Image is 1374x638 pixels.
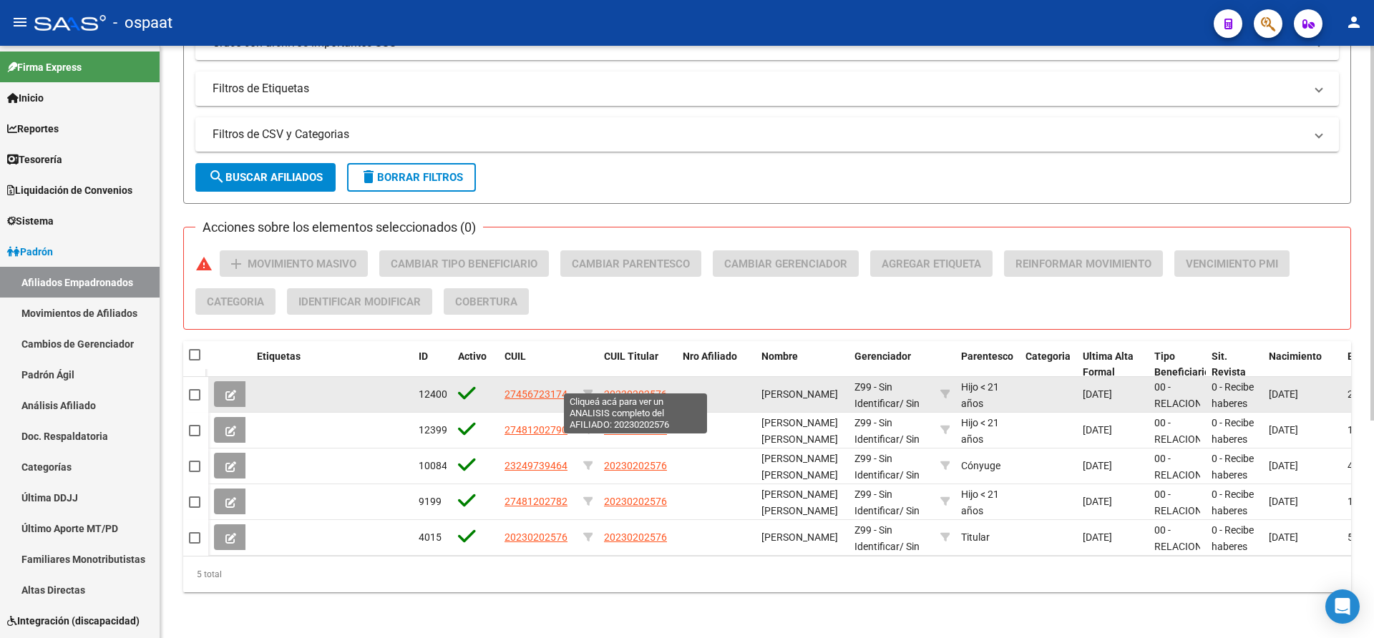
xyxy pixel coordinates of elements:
[1263,341,1342,388] datatable-header-cell: Nacimiento
[1083,350,1134,378] span: Ultima Alta Formal
[195,163,336,192] button: Buscar Afiliados
[1348,350,1370,362] span: Edad
[961,381,999,409] span: Hijo < 21 años
[604,460,667,471] span: 20230202576
[183,556,1351,592] div: 5 total
[1154,489,1221,549] span: 00 - RELACION DE DEPENDENCIA
[1154,417,1221,477] span: 00 - RELACION DE DEPENDENCIA
[761,388,838,400] span: [PERSON_NAME]
[1325,589,1360,624] div: Open Intercom Messenger
[444,288,529,315] button: Cobertura
[298,295,421,308] span: Identificar Modificar
[7,90,44,106] span: Inicio
[677,341,756,388] datatable-header-cell: Nro Afiliado
[1212,453,1271,497] span: 0 - Recibe haberes regularmente
[1269,350,1322,362] span: Nacimiento
[1020,341,1077,388] datatable-header-cell: Categoria
[287,288,432,315] button: Identificar Modificar
[213,127,1305,142] mat-panel-title: Filtros de CSV y Categorias
[955,341,1020,388] datatable-header-cell: Parentesco
[854,453,900,481] span: Z99 - Sin Identificar
[849,341,935,388] datatable-header-cell: Gerenciador
[208,171,323,184] span: Buscar Afiliados
[854,350,911,362] span: Gerenciador
[961,489,999,516] span: Hijo < 21 años
[1025,350,1071,362] span: Categoria
[7,121,59,137] span: Reportes
[7,59,82,75] span: Firma Express
[713,250,859,277] button: Cambiar Gerenciador
[360,168,377,185] mat-icon: delete
[854,489,900,516] span: Z99 - Sin Identificar
[683,350,737,362] span: Nro Afiliado
[413,341,452,388] datatable-header-cell: ID
[11,14,29,31] mat-icon: menu
[1269,531,1298,543] span: [DATE]
[1348,388,1359,400] span: 20
[505,460,567,471] span: 23249739464
[604,424,667,436] span: 20230202576
[604,496,667,507] span: 20230202576
[604,350,658,362] span: CUIL Titular
[360,171,463,184] span: Borrar Filtros
[455,295,517,308] span: Cobertura
[724,257,847,270] span: Cambiar Gerenciador
[220,250,368,277] button: Movimiento Masivo
[961,531,990,543] span: Titular
[195,117,1339,152] mat-expansion-panel-header: Filtros de CSV y Categorias
[1212,350,1246,378] span: Sit. Revista
[1348,424,1359,436] span: 18
[854,524,900,552] span: Z99 - Sin Identificar
[419,350,428,362] span: ID
[452,341,499,388] datatable-header-cell: Activo
[7,613,140,629] span: Integración (discapacidad)
[1149,341,1206,388] datatable-header-cell: Tipo Beneficiario
[854,381,900,409] span: Z99 - Sin Identificar
[1154,381,1221,441] span: 00 - RELACION DE DEPENDENCIA
[419,388,447,400] span: 12400
[228,255,245,273] mat-icon: add
[961,460,1000,471] span: Cónyuge
[1348,496,1359,507] span: 18
[961,350,1013,362] span: Parentesco
[1015,257,1151,270] span: Reinformar Movimiento
[870,250,993,277] button: Agregar Etiqueta
[1077,341,1149,388] datatable-header-cell: Ultima Alta Formal
[604,531,667,543] span: 20230202576
[391,257,537,270] span: Cambiar Tipo Beneficiario
[1154,350,1210,378] span: Tipo Beneficiario
[499,341,578,388] datatable-header-cell: CUIL
[1212,524,1271,569] span: 0 - Recibe haberes regularmente
[1269,460,1298,471] span: [DATE]
[1269,496,1298,507] span: [DATE]
[347,163,476,192] button: Borrar Filtros
[1174,250,1290,277] button: Vencimiento PMI
[419,531,442,543] span: 4015
[761,453,838,481] span: [PERSON_NAME] [PERSON_NAME]
[7,244,53,260] span: Padrón
[1154,524,1221,584] span: 00 - RELACION DE DEPENDENCIA
[756,341,849,388] datatable-header-cell: Nombre
[419,424,447,436] span: 12399
[505,496,567,507] span: 27481202782
[195,255,213,273] mat-icon: warning
[761,531,838,543] span: [PERSON_NAME]
[598,341,677,388] datatable-header-cell: CUIL Titular
[560,250,701,277] button: Cambiar Parentesco
[1154,453,1221,513] span: 00 - RELACION DE DEPENDENCIA
[7,213,54,229] span: Sistema
[207,295,264,308] span: Categoria
[1004,250,1163,277] button: Reinformar Movimiento
[195,288,276,315] button: Categoria
[761,489,838,516] span: [PERSON_NAME] [PERSON_NAME]
[1083,529,1143,546] div: [DATE]
[505,350,526,362] span: CUIL
[251,341,413,388] datatable-header-cell: Etiquetas
[1212,417,1271,461] span: 0 - Recibe haberes regularmente
[572,257,690,270] span: Cambiar Parentesco
[7,182,132,198] span: Liquidación de Convenios
[419,496,442,507] span: 9199
[1083,458,1143,474] div: [DATE]
[854,417,900,445] span: Z99 - Sin Identificar
[208,168,225,185] mat-icon: search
